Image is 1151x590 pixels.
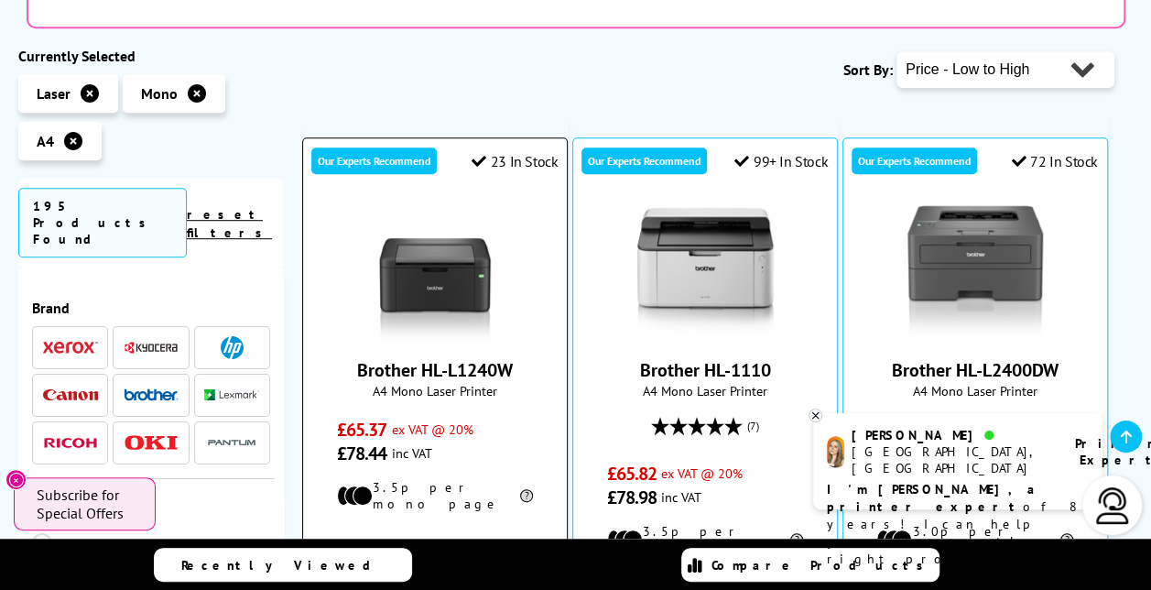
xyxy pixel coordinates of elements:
img: amy-livechat.png [827,436,844,468]
span: £65.37 [337,418,387,442]
div: Our Experts Recommend [581,147,707,174]
img: Brother [124,388,179,401]
div: 23 In Stock [472,152,558,170]
img: Brother HL-1110 [636,202,774,340]
span: Compare Products [711,557,933,574]
a: Lexmark [204,384,259,407]
a: Ricoh [43,432,98,454]
div: modal_delivery [312,526,558,577]
span: Laser [37,84,71,103]
span: Brand [32,299,270,317]
a: Pantum [204,432,259,454]
a: Brother HL-1110 [639,358,770,382]
span: £78.44 [337,442,387,465]
img: user-headset-light.svg [1094,487,1131,524]
a: Brother HL-L1240W [357,358,513,382]
a: Brother HL-L2400DW [892,358,1059,382]
a: Compare Products [681,548,939,582]
img: Brother HL-L2400DW [907,202,1044,340]
span: (7) [747,409,759,443]
p: of 8 years! I can help you choose the right product [827,481,1089,568]
span: Mono [141,84,178,103]
img: Kyocera [124,341,179,355]
a: Xerox [43,336,98,359]
button: Close [5,469,27,490]
span: A4 [37,132,54,150]
span: Recently Viewed [181,557,389,574]
div: Our Experts Recommend [852,147,977,174]
a: HP [204,336,259,359]
span: A4 Mono Laser Printer [852,382,1098,399]
img: Lexmark [204,389,259,400]
span: inc VAT [391,444,431,462]
span: Category [55,502,270,524]
a: Brother HL-L1240W [366,325,504,344]
img: Xerox [43,341,98,354]
div: 99+ In Stock [734,152,828,170]
li: 3.5p per mono page [337,479,534,512]
div: 72 In Stock [1012,152,1098,170]
div: [PERSON_NAME] [852,427,1052,443]
img: Canon [43,389,98,401]
span: Subscribe for Special Offers [37,486,137,522]
span: A4 Mono Laser Printer [312,382,558,399]
span: ex VAT @ 20% [661,464,743,482]
span: 195 Products Found [18,188,187,257]
a: Canon [43,384,98,407]
a: Print Only [32,533,151,574]
img: Pantum [204,432,259,453]
span: £65.82 [607,462,657,486]
div: Our Experts Recommend [311,147,437,174]
a: Recently Viewed [154,548,412,582]
li: 3.5p per mono page [607,523,804,556]
a: Brother [124,384,179,407]
img: HP [221,336,244,359]
img: Brother HL-L1240W [366,202,504,340]
a: Brother HL-L2400DW [907,325,1044,344]
a: OKI [124,432,179,454]
img: OKI [124,435,179,451]
span: (1) [1017,409,1029,443]
a: Brother HL-1110 [636,325,774,344]
div: Currently Selected [18,47,284,65]
b: I'm [PERSON_NAME], a printer expert [827,481,1040,515]
a: reset filters [187,206,272,241]
span: Sort By: [843,60,893,79]
span: ex VAT @ 20% [391,421,472,438]
span: £78.98 [607,486,657,509]
img: Ricoh [43,438,98,448]
span: A4 Mono Laser Printer [582,382,828,399]
a: Kyocera [124,336,179,359]
div: [GEOGRAPHIC_DATA], [GEOGRAPHIC_DATA] [852,443,1052,476]
span: inc VAT [661,488,701,506]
